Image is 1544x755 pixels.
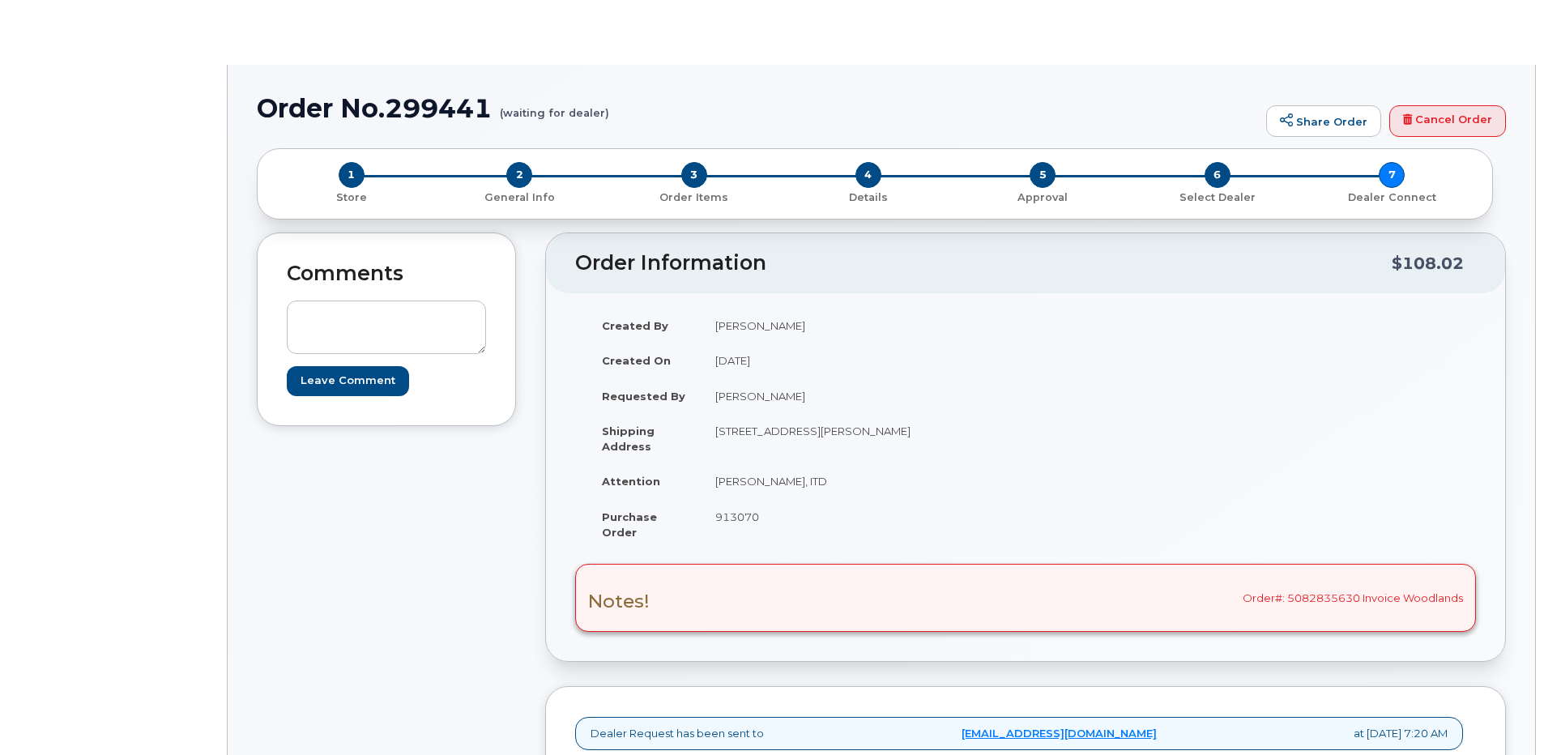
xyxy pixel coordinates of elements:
p: Details [787,190,949,205]
td: [STREET_ADDRESS][PERSON_NAME] [701,413,1013,463]
strong: Purchase Order [602,510,657,539]
a: 6 Select Dealer [1130,188,1304,205]
a: 4 Details [781,188,955,205]
strong: Shipping Address [602,424,655,453]
h2: Comments [287,262,486,285]
span: 5 [1030,162,1056,188]
a: 2 General Info [432,188,606,205]
td: [PERSON_NAME] [701,308,1013,343]
a: 3 Order Items [607,188,781,205]
p: Store [277,190,425,205]
span: 3 [681,162,707,188]
div: $108.02 [1392,248,1464,279]
td: [DATE] [701,343,1013,378]
span: 1 [339,162,365,188]
strong: Created By [602,319,668,332]
p: General Info [438,190,599,205]
p: Select Dealer [1137,190,1298,205]
strong: Created On [602,354,671,367]
a: 1 Store [271,188,432,205]
a: Share Order [1266,105,1381,138]
p: Approval [962,190,1124,205]
a: [EMAIL_ADDRESS][DOMAIN_NAME] [962,726,1157,741]
h2: Order Information [575,252,1392,275]
td: [PERSON_NAME] [701,378,1013,414]
div: Dealer Request has been sent to at [DATE] 7:20 AM [575,717,1463,750]
span: 4 [855,162,881,188]
span: 6 [1205,162,1231,188]
strong: Attention [602,475,660,488]
span: 913070 [715,510,759,523]
h1: Order No.299441 [257,94,1258,122]
p: Order Items [613,190,774,205]
a: Cancel Order [1389,105,1506,138]
span: 2 [506,162,532,188]
strong: Requested By [602,390,685,403]
a: 5 Approval [956,188,1130,205]
input: Leave Comment [287,366,409,396]
td: [PERSON_NAME], ITD [701,463,1013,499]
small: (waiting for dealer) [500,94,609,119]
div: Order#: 5082835630 Invoice Woodlands [575,564,1476,632]
h3: Notes! [588,591,650,612]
